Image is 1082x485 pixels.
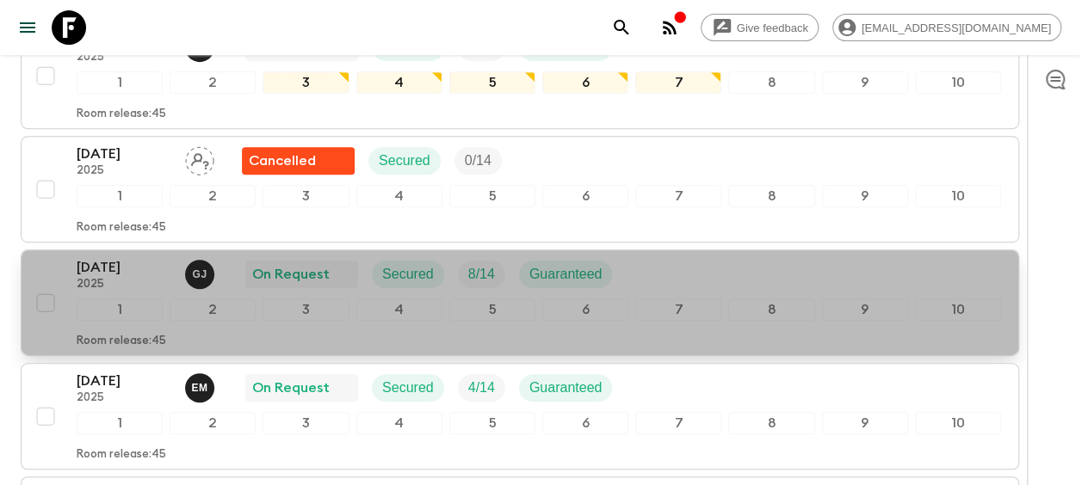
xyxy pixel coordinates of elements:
div: Trip Fill [454,147,502,175]
p: Secured [379,150,430,171]
div: 7 [635,71,721,94]
button: [DATE]2025Gerald JohnOn RequestSecuredTrip FillGuaranteed12345678910Room release:45 [21,249,1019,356]
div: 6 [542,412,628,434]
div: 2 [170,298,256,321]
span: Emanuel Munisi [185,378,218,392]
p: On Request [252,264,330,285]
div: 10 [915,298,1001,321]
div: 9 [822,412,908,434]
button: menu [10,10,45,45]
div: [EMAIL_ADDRESS][DOMAIN_NAME] [832,14,1061,41]
div: 1 [77,298,163,321]
p: 2025 [77,391,171,405]
div: 3 [263,412,349,434]
span: Gerald John [185,265,218,279]
div: 5 [449,71,535,94]
button: [DATE]2025Emanuel MunisiCompletedSecuredTrip FillGuaranteed12345678910Room release:45 [21,22,1019,129]
p: Room release: 45 [77,335,166,348]
div: 6 [542,185,628,207]
div: 5 [449,412,535,434]
div: 4 [356,412,442,434]
span: [EMAIL_ADDRESS][DOMAIN_NAME] [852,21,1060,34]
p: 2025 [77,278,171,292]
div: 10 [915,412,1001,434]
div: 1 [77,71,163,94]
p: Guaranteed [529,264,603,285]
div: 2 [170,71,256,94]
div: 4 [356,298,442,321]
p: [DATE] [77,371,171,391]
div: 7 [635,185,721,207]
button: search adventures [604,10,639,45]
div: 10 [915,185,1001,207]
div: 9 [822,298,908,321]
p: [DATE] [77,144,171,164]
button: EM [185,373,218,402]
div: 1 [77,412,163,434]
span: Give feedback [727,21,818,34]
div: 4 [356,71,442,94]
div: 3 [263,298,349,321]
div: 8 [728,298,814,321]
button: GJ [185,260,218,289]
div: Secured [372,374,444,402]
p: Secured [382,378,434,398]
p: 2025 [77,51,171,64]
div: 7 [635,298,721,321]
div: Secured [372,261,444,288]
p: Room release: 45 [77,448,166,462]
p: Guaranteed [529,378,603,398]
div: 8 [728,412,814,434]
p: On Request [252,378,330,398]
div: 2 [170,412,256,434]
div: 5 [449,298,535,321]
div: 3 [263,185,349,207]
div: 2 [170,185,256,207]
p: [DATE] [77,257,171,278]
p: Room release: 45 [77,221,166,235]
p: G J [192,267,207,281]
a: Give feedback [701,14,819,41]
p: Room release: 45 [77,107,166,121]
div: 10 [915,71,1001,94]
div: 6 [542,298,628,321]
p: 4 / 14 [468,378,495,398]
p: 8 / 14 [468,264,495,285]
div: Flash Pack cancellation [242,147,355,175]
div: 8 [728,185,814,207]
div: Secured [368,147,441,175]
div: 4 [356,185,442,207]
button: [DATE]2025Assign pack leaderFlash Pack cancellationSecuredTrip Fill12345678910Room release:45 [21,136,1019,242]
p: Cancelled [249,150,316,171]
div: 7 [635,412,721,434]
div: 5 [449,185,535,207]
div: 1 [77,185,163,207]
div: 8 [728,71,814,94]
p: Secured [382,264,434,285]
div: 9 [822,71,908,94]
p: 0 / 14 [465,150,492,171]
span: Assign pack leader [185,151,214,165]
p: 2025 [77,164,171,178]
div: 6 [542,71,628,94]
div: 3 [263,71,349,94]
div: Trip Fill [458,374,505,402]
p: E M [191,381,207,395]
div: 9 [822,185,908,207]
button: [DATE]2025Emanuel MunisiOn RequestSecuredTrip FillGuaranteed12345678910Room release:45 [21,363,1019,470]
div: Trip Fill [458,261,505,288]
